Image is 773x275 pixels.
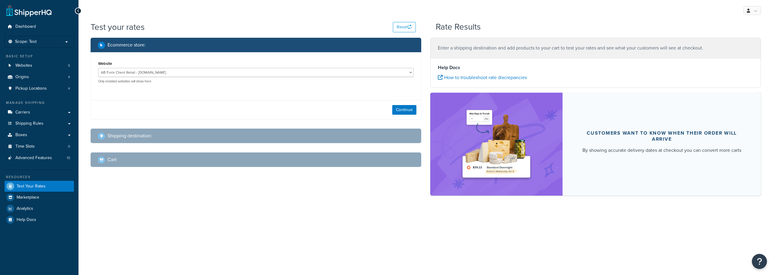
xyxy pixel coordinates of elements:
h2: Rate Results [436,22,481,32]
div: Resources [5,174,74,180]
a: Pickup Locations4 [5,83,74,94]
li: Websites [5,60,74,71]
a: Origins4 [5,72,74,83]
h2: Ecommerce store : [107,42,146,48]
li: Origins [5,72,74,83]
span: 5 [68,63,70,68]
div: Manage Shipping [5,100,74,105]
h2: Shipping destination : [107,133,152,139]
a: Help Docs [5,214,74,225]
a: Analytics [5,203,74,214]
p: Enter a shipping destination and add products to your cart to test your rates and see what your c... [438,44,753,52]
span: 4 [68,75,70,80]
a: Carriers [5,107,74,118]
a: Marketplace [5,192,74,203]
span: Analytics [17,206,33,211]
div: Basic Setup [5,54,74,59]
span: Boxes [15,133,27,138]
span: Time Slots [15,144,35,149]
a: Shipping Rules [5,118,74,129]
span: 10 [67,155,70,161]
h2: Cart : [107,157,117,162]
span: Scope: Test [15,39,37,44]
label: Website [98,61,112,66]
a: How to troubleshoot rate discrepancies [438,74,527,81]
li: Advanced Features [5,152,74,164]
span: Marketplace [17,195,39,200]
span: Dashboard [15,24,36,29]
li: Pickup Locations [5,83,74,94]
a: Dashboard [5,21,74,32]
li: Time Slots [5,141,74,152]
span: Shipping Rules [15,121,43,126]
a: Time Slots0 [5,141,74,152]
span: Test Your Rates [17,184,46,189]
p: Only enabled websites will show here [98,79,414,84]
span: Pickup Locations [15,86,47,91]
button: Open Resource Center [752,254,767,269]
span: Help Docs [17,217,36,222]
a: Test Your Rates [5,181,74,192]
a: Boxes [5,130,74,141]
span: Advanced Features [15,155,52,161]
span: Origins [15,75,29,80]
h4: Help Docs [438,64,753,71]
button: Reset [393,22,416,32]
span: 0 [68,144,70,149]
span: Carriers [15,110,30,115]
a: Advanced Features10 [5,152,74,164]
a: Websites5 [5,60,74,71]
span: 4 [68,86,70,91]
div: By showing accurate delivery dates at checkout you can convert more carts [582,147,741,154]
img: feature-image-ddt-36eae7f7280da8017bfb280eaccd9c446f90b1fe08728e4019434db127062ab4.png [459,102,534,187]
div: Customers want to know when their order will arrive [577,130,746,142]
h1: Test your rates [91,21,145,33]
span: Websites [15,63,32,68]
button: Continue [392,105,416,115]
